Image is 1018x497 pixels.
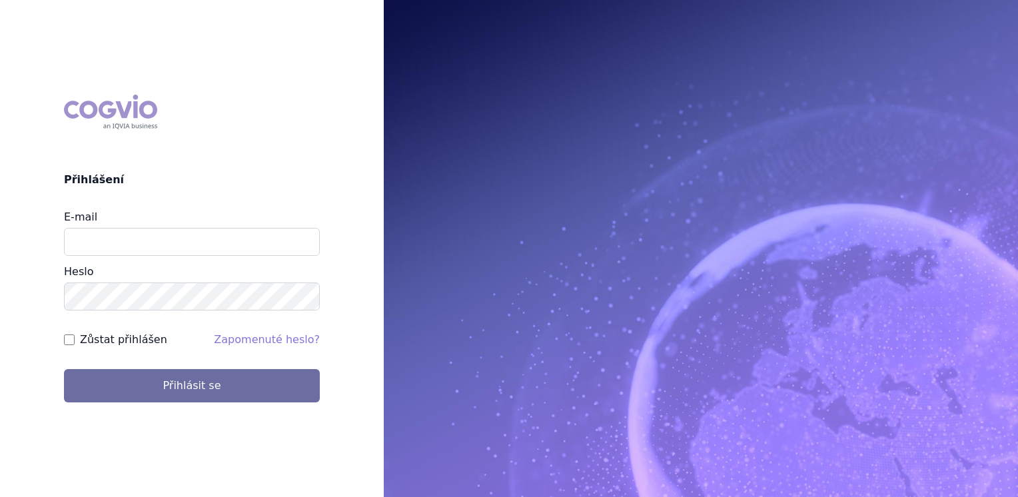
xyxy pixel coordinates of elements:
label: Heslo [64,265,93,278]
label: E-mail [64,211,97,223]
h2: Přihlášení [64,172,320,188]
a: Zapomenuté heslo? [214,333,320,346]
div: COGVIO [64,95,157,129]
label: Zůstat přihlášen [80,332,167,348]
button: Přihlásit se [64,369,320,402]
